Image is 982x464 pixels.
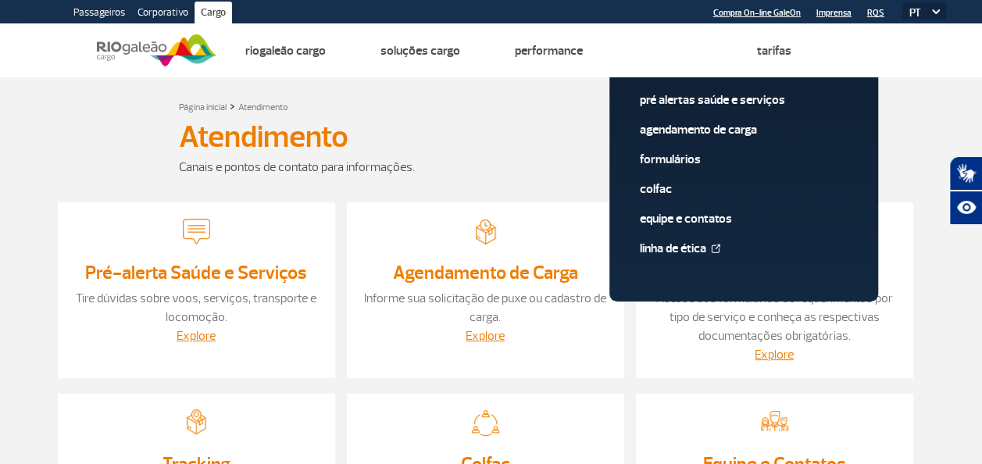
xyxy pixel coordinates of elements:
a: Tarifas [756,43,791,59]
a: Agendamento de Carga [393,261,578,284]
a: Riogaleão Cargo [245,43,325,59]
div: Canais e pontos de contato para informações. [179,158,804,177]
a: Tire dúvidas sobre voos, serviços, transporte e locomoção. [76,291,316,325]
a: Explore [466,328,505,344]
a: Acesse aos formulários de requerimentos por tipo de serviço e conheça as respectivas documentaçõe... [656,291,893,344]
button: Abrir recursos assistivos. [949,191,982,225]
a: Informe sua solicitação de puxe ou cadastro de carga. [364,291,606,325]
a: Agendamento de Carga [639,121,848,138]
a: Atendimento [637,43,702,59]
img: Atas de reuniões COLFAC/RJ – Comissão Local de Facilitação de Comércio. [472,409,499,437]
img: External Link Icon [711,244,720,253]
a: RQS [867,8,884,18]
a: Explore [177,328,216,344]
a: Performance [514,43,582,59]
a: Pré alertas Saúde e Serviços [639,91,848,109]
a: Passageiros [67,2,131,27]
a: Atendimento [238,102,288,113]
img: Informe sua solicitação de puxe ou cadastro de carga. [472,218,499,245]
h1: Atendimento [179,123,804,150]
img: Tire dúvidas sobre voos, serviços, transporte e locomoção. [183,218,210,245]
div: Plugin de acessibilidade da Hand Talk. [949,156,982,225]
a: Cargo [195,2,232,27]
a: Imprensa [816,8,852,18]
img: Encontre sua mercadoria com muita rapidez. [187,409,206,434]
a: Página inicial [179,102,227,113]
img: Encontre o e-mail dos principais stakeholders. [761,411,788,431]
a: Corporativo [131,2,195,27]
a: Explore [755,347,794,362]
a: Compra On-line GaleOn [713,8,801,18]
button: Abrir tradutor de língua de sinais. [949,156,982,191]
a: Pré-alerta Saúde e Serviços [85,261,307,284]
a: Soluções Cargo [380,43,459,59]
a: Linha de Ética [639,240,848,257]
a: Equipe e Contatos [639,210,848,227]
a: > [230,97,235,115]
a: Colfac [639,180,848,198]
a: Formulários [639,151,848,168]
